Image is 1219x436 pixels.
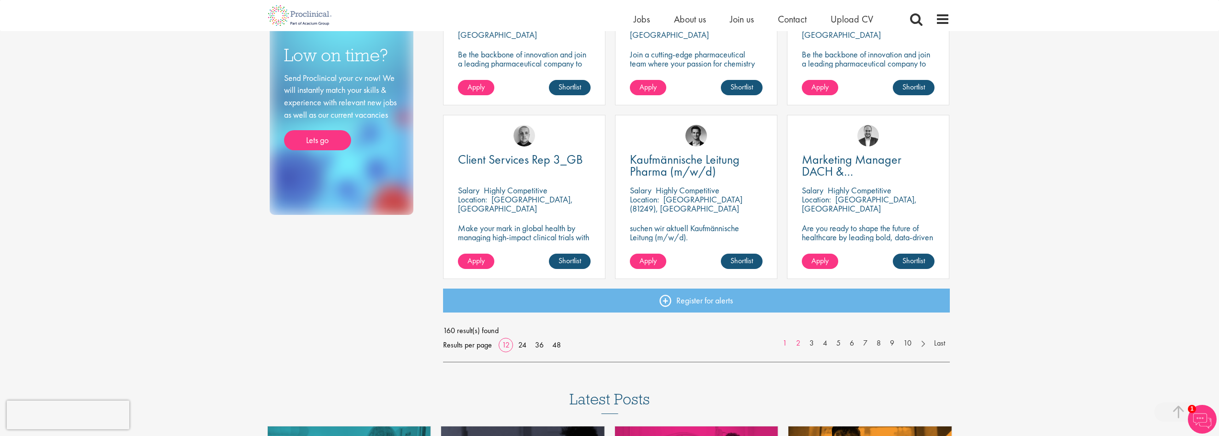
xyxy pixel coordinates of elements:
[721,254,763,269] a: Shortlist
[831,13,873,25] a: Upload CV
[467,82,485,92] span: Apply
[1188,405,1217,434] img: Chatbot
[818,338,832,349] a: 4
[730,13,754,25] a: Join us
[515,340,530,350] a: 24
[828,185,891,196] p: Highly Competitive
[802,254,838,269] a: Apply
[778,13,807,25] a: Contact
[929,338,950,349] a: Last
[458,185,479,196] span: Salary
[570,391,650,414] h3: Latest Posts
[791,338,805,349] a: 2
[284,130,351,150] a: Lets go
[802,80,838,95] a: Apply
[639,82,657,92] span: Apply
[630,50,763,86] p: Join a cutting-edge pharmaceutical team where your passion for chemistry will help shape the futu...
[630,185,651,196] span: Salary
[802,154,934,178] a: Marketing Manager DACH & [GEOGRAPHIC_DATA]
[549,80,591,95] a: Shortlist
[630,80,666,95] a: Apply
[805,338,819,349] a: 3
[656,185,719,196] p: Highly Competitive
[532,340,547,350] a: 36
[811,82,829,92] span: Apply
[811,256,829,266] span: Apply
[630,224,763,242] p: suchen wir aktuell Kaufmännische Leitung (m/w/d).
[630,254,666,269] a: Apply
[443,338,492,352] span: Results per page
[284,46,399,65] h3: Low on time?
[630,151,740,179] span: Kaufmännische Leitung Pharma (m/w/d)
[832,338,845,349] a: 5
[458,254,494,269] a: Apply
[893,80,934,95] a: Shortlist
[549,254,591,269] a: Shortlist
[467,256,485,266] span: Apply
[443,324,950,338] span: 160 result(s) found
[893,254,934,269] a: Shortlist
[634,13,650,25] a: Jobs
[802,185,823,196] span: Salary
[1188,405,1196,413] span: 1
[458,151,583,168] span: Client Services Rep 3_GB
[802,194,831,205] span: Location:
[721,80,763,95] a: Shortlist
[499,340,513,350] a: 12
[858,338,872,349] a: 7
[802,194,917,214] p: [GEOGRAPHIC_DATA], [GEOGRAPHIC_DATA]
[857,125,879,146] img: Aitor Melia
[639,256,657,266] span: Apply
[674,13,706,25] a: About us
[630,194,742,214] p: [GEOGRAPHIC_DATA] (81249), [GEOGRAPHIC_DATA]
[549,340,564,350] a: 48
[802,50,934,86] p: Be the backbone of innovation and join a leading pharmaceutical company to help keep life-changin...
[845,338,859,349] a: 6
[458,50,591,86] p: Be the backbone of innovation and join a leading pharmaceutical company to help keep life-changin...
[778,338,792,349] a: 1
[513,125,535,146] img: Harry Budge
[802,224,934,260] p: Are you ready to shape the future of healthcare by leading bold, data-driven marketing strategies...
[899,338,916,349] a: 10
[872,338,886,349] a: 8
[458,194,487,205] span: Location:
[802,151,917,191] span: Marketing Manager DACH & [GEOGRAPHIC_DATA]
[458,80,494,95] a: Apply
[885,338,899,349] a: 9
[284,72,399,151] div: Send Proclinical your cv now! We will instantly match your skills & experience with relevant new ...
[458,194,573,214] p: [GEOGRAPHIC_DATA], [GEOGRAPHIC_DATA]
[443,289,950,313] a: Register for alerts
[685,125,707,146] img: Max Slevogt
[7,401,129,429] iframe: reCAPTCHA
[458,154,591,166] a: Client Services Rep 3_GB
[630,194,659,205] span: Location:
[630,154,763,178] a: Kaufmännische Leitung Pharma (m/w/d)
[484,185,547,196] p: Highly Competitive
[458,224,591,251] p: Make your mark in global health by managing high-impact clinical trials with a leading CRO.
